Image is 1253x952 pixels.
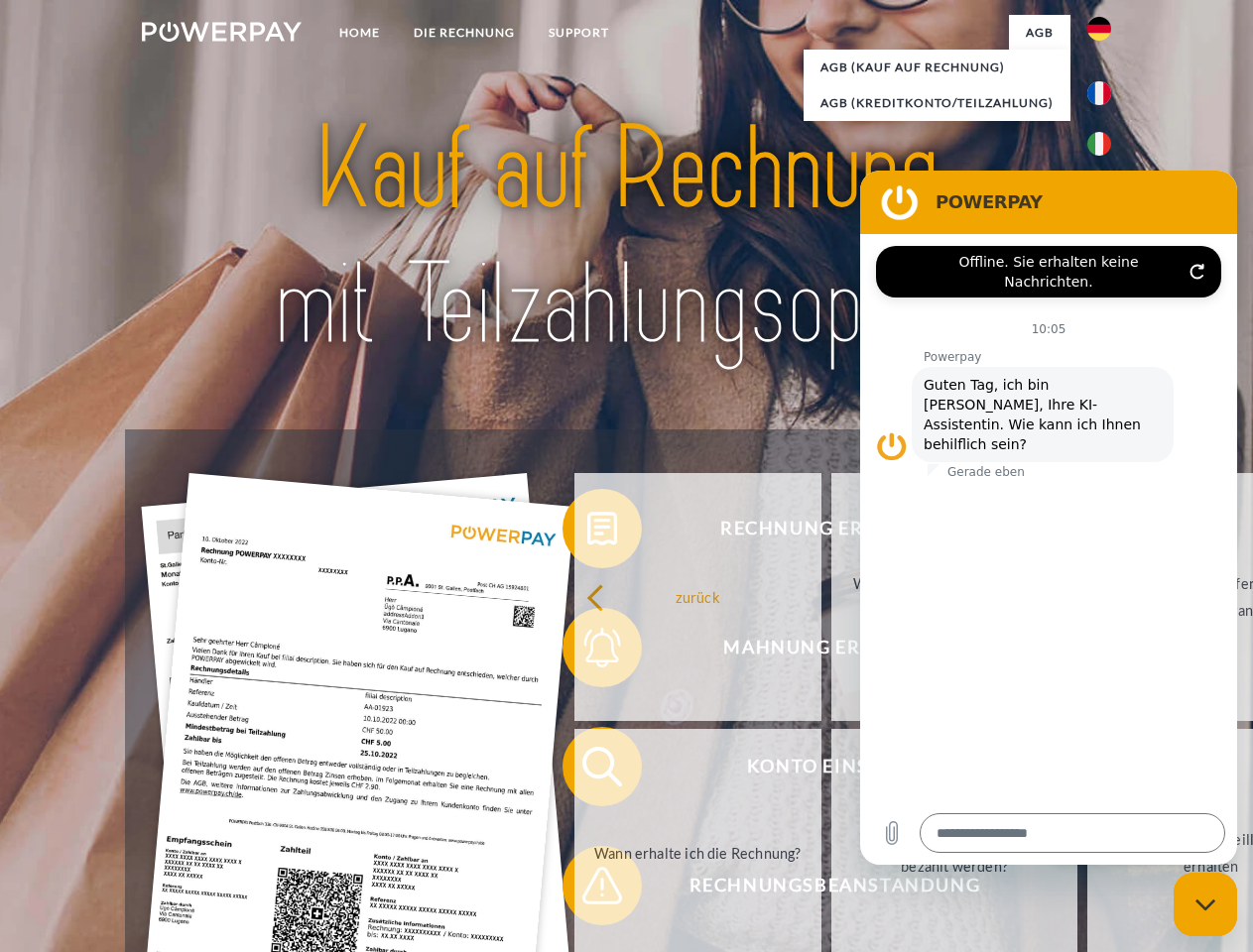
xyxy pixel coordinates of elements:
img: de [1087,17,1111,41]
iframe: Messaging-Fenster [860,171,1237,865]
a: AGB (Kauf auf Rechnung) [804,50,1070,85]
a: DIE RECHNUNG [397,15,532,51]
a: Home [322,15,397,51]
img: logo-powerpay-white.svg [142,22,302,42]
div: Warum habe ich eine Rechnung erhalten? [843,570,1066,624]
a: agb [1009,15,1070,51]
img: title-powerpay_de.svg [189,95,1064,380]
div: zurück [586,583,810,610]
div: Bis wann muss die Rechnung bezahlt werden? [843,826,1066,880]
img: fr [1087,81,1111,105]
a: SUPPORT [532,15,626,51]
iframe: Schaltfläche zum Öffnen des Messaging-Fensters; Konversation läuft [1174,873,1237,936]
img: it [1087,132,1111,156]
a: AGB (Kreditkonto/Teilzahlung) [804,85,1070,121]
div: Wann erhalte ich die Rechnung? [586,839,810,866]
